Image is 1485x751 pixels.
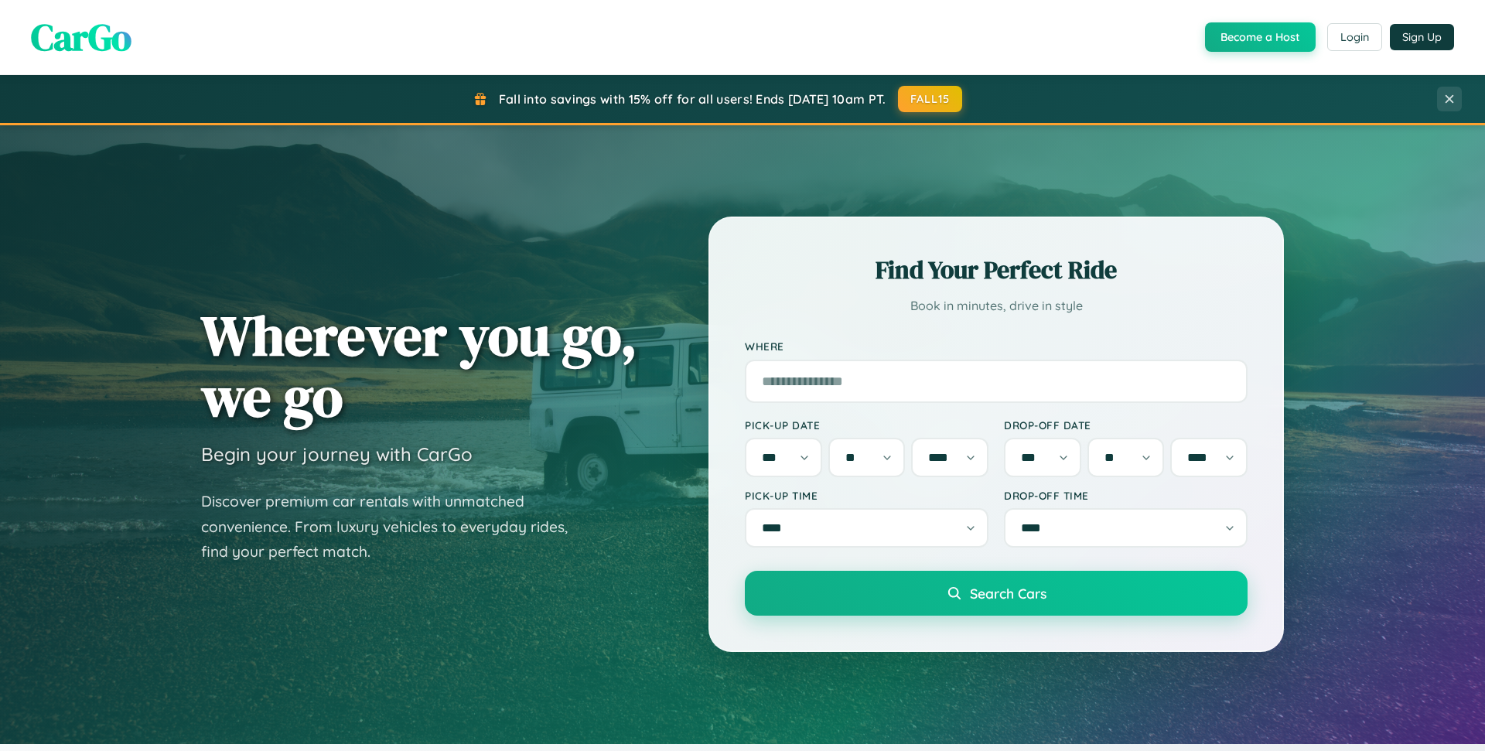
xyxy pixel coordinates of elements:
[1327,23,1382,51] button: Login
[1390,24,1454,50] button: Sign Up
[499,91,886,107] span: Fall into savings with 15% off for all users! Ends [DATE] 10am PT.
[1004,489,1248,502] label: Drop-off Time
[201,305,637,427] h1: Wherever you go, we go
[31,12,131,63] span: CarGo
[201,442,473,466] h3: Begin your journey with CarGo
[745,571,1248,616] button: Search Cars
[745,418,988,432] label: Pick-up Date
[745,253,1248,287] h2: Find Your Perfect Ride
[745,489,988,502] label: Pick-up Time
[1205,22,1316,52] button: Become a Host
[201,489,588,565] p: Discover premium car rentals with unmatched convenience. From luxury vehicles to everyday rides, ...
[970,585,1046,602] span: Search Cars
[898,86,963,112] button: FALL15
[745,295,1248,317] p: Book in minutes, drive in style
[1004,418,1248,432] label: Drop-off Date
[745,340,1248,353] label: Where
